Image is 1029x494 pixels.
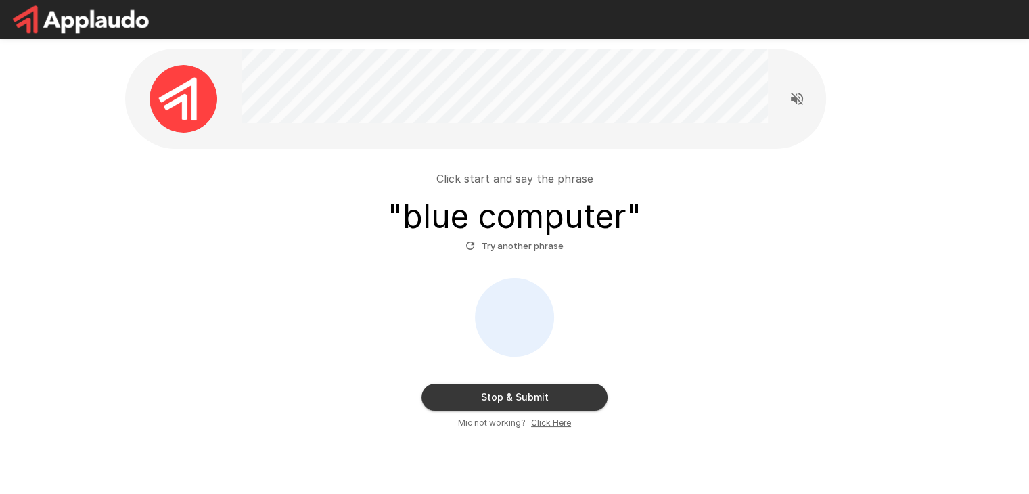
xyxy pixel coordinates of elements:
span: Mic not working? [458,416,526,430]
u: Click Here [531,418,571,428]
button: Try another phrase [462,235,567,256]
img: applaudo_avatar.png [150,65,217,133]
button: Stop & Submit [421,384,608,411]
button: Read questions aloud [783,85,810,112]
p: Click start and say the phrase [436,171,593,187]
h3: " blue computer " [388,198,641,235]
